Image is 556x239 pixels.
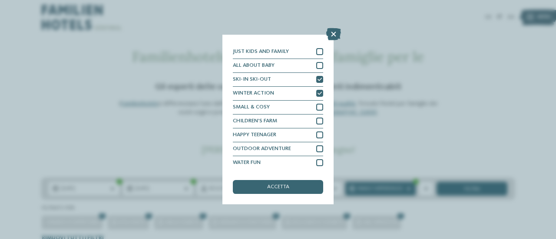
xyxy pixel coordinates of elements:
span: ALL ABOUT BABY [233,63,275,69]
span: SKI-IN SKI-OUT [233,77,271,82]
span: accetta [267,184,289,190]
span: WINTER ACTION [233,91,274,96]
span: JUST KIDS AND FAMILY [233,49,289,55]
span: WATER FUN [233,160,261,166]
span: CHILDREN’S FARM [233,118,277,124]
span: OUTDOOR ADVENTURE [233,146,291,152]
span: SMALL & COSY [233,105,270,110]
span: HAPPY TEENAGER [233,132,276,138]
